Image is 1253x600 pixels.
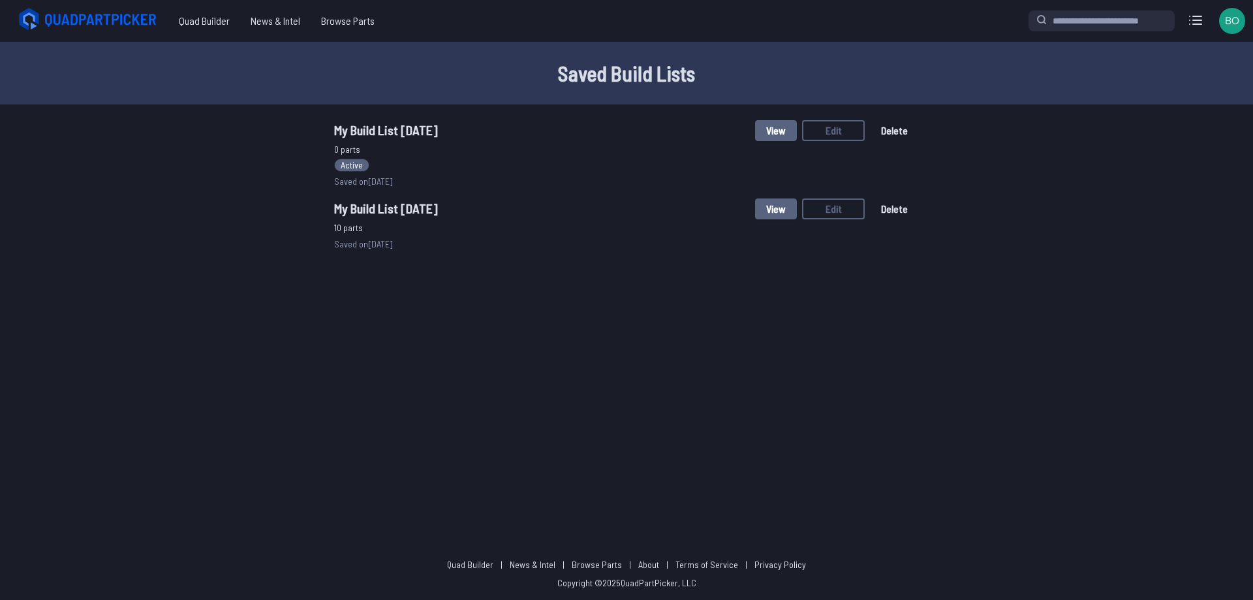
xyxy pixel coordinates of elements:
a: View [755,198,797,251]
span: 0 parts [334,142,755,156]
h1: Saved Build Lists [209,57,1044,89]
a: Browse Parts [572,559,622,570]
img: User [1219,8,1245,34]
a: Browse Parts [311,8,385,34]
a: News & Intel [510,559,555,570]
span: Saved on [DATE] [334,174,755,188]
a: Quad Builder [447,559,493,570]
a: My Build List [DATE] [334,120,755,140]
a: Quad Builder [168,8,240,34]
button: Edit [802,198,865,219]
a: View [755,120,797,188]
button: Edit [802,120,865,141]
span: Saved on [DATE] [334,237,755,251]
button: Delete [870,120,919,141]
button: Delete [870,198,919,219]
span: Active [334,159,369,172]
span: My Build List [DATE] [334,122,438,138]
span: My Build List [DATE] [334,200,438,216]
button: View [755,120,797,141]
a: News & Intel [240,8,311,34]
a: My Build List [DATE] [334,198,755,218]
a: About [638,559,659,570]
button: View [755,198,797,219]
a: Terms of Service [675,559,738,570]
span: 10 parts [334,221,755,234]
p: Copyright © 2025 QuadPartPicker, LLC [557,576,696,590]
a: Privacy Policy [754,559,806,570]
p: | | | | | [442,558,811,571]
